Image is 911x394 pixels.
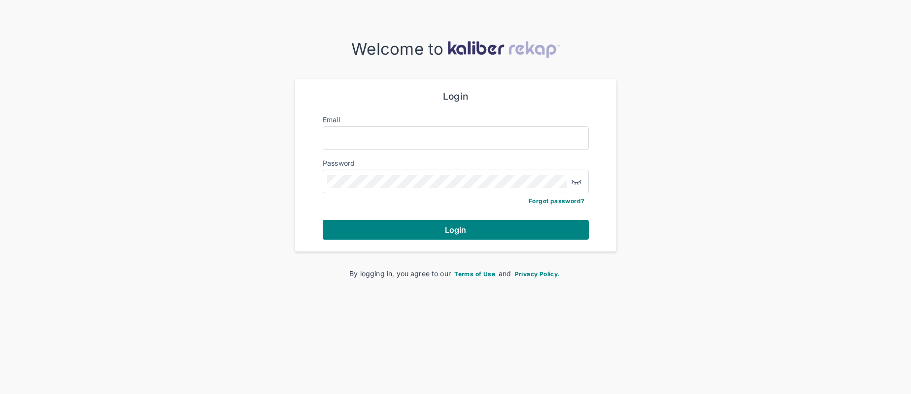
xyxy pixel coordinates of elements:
[323,220,589,240] button: Login
[323,115,340,124] label: Email
[323,159,355,167] label: Password
[323,91,589,103] div: Login
[445,225,467,235] span: Login
[311,268,601,279] div: By logging in, you agree to our and
[454,270,495,278] span: Terms of Use
[529,197,584,205] a: Forgot password?
[515,270,560,278] span: Privacy Policy.
[513,269,562,278] a: Privacy Policy.
[447,41,560,58] img: kaliber-logo
[571,176,582,187] img: eye-closed.fa43b6e4.svg
[453,269,497,278] a: Terms of Use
